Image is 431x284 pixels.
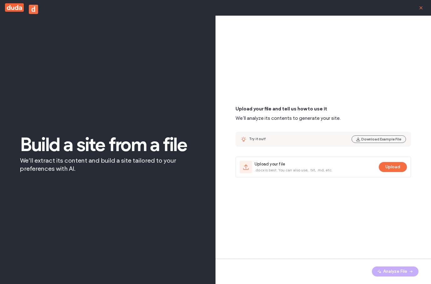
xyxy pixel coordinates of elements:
[236,105,411,115] span: Upload your file and tell us how to use it
[255,167,333,173] span: .docx is best. You can also use, .txt, .md, etc.
[352,135,406,143] button: Download Example File
[255,161,333,167] span: Upload your file
[249,136,266,141] span: Try it out!
[20,135,195,154] span: Build a site from a file
[29,5,38,14] button: d
[5,3,76,13] img: logo
[379,162,407,172] button: Upload
[236,115,341,121] span: We’ll analyze its contents to generate your site.
[20,156,195,173] span: We’ll extract its content and build a site tailored to your preferences with AI.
